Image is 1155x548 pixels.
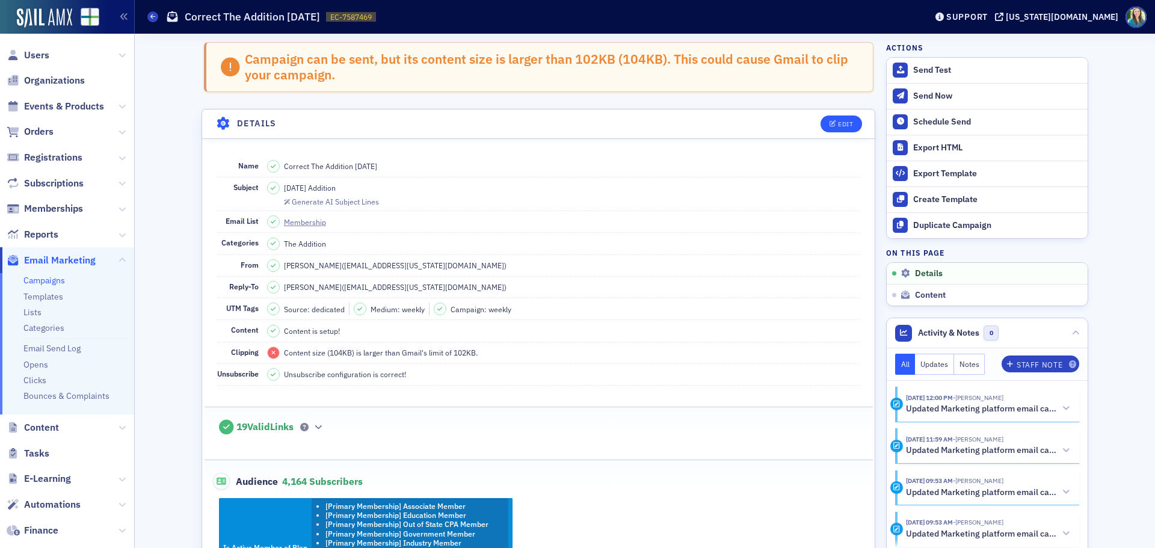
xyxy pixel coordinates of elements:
[330,12,372,22] span: EC-7587469
[23,307,42,318] a: Lists
[895,354,916,375] button: All
[887,135,1088,161] a: Export HTML
[23,322,64,333] a: Categories
[23,359,48,370] a: Opens
[890,481,903,494] div: Activity
[217,369,259,378] span: Unsubscribe
[451,304,511,315] span: Campaign: weekly
[185,10,320,24] h1: Correct The Addition [DATE]
[913,143,1082,153] div: Export HTML
[953,435,1003,443] span: Helen Oglesby
[284,161,377,171] span: Correct The Addition [DATE]
[1006,11,1118,22] div: [US_STATE][DOMAIN_NAME]
[23,375,46,386] a: Clicks
[890,440,903,452] div: Activity
[821,115,862,132] button: Edit
[913,117,1082,128] div: Schedule Send
[241,260,259,269] span: From
[995,13,1123,21] button: [US_STATE][DOMAIN_NAME]
[946,11,988,22] div: Support
[24,421,59,434] span: Content
[886,247,1088,258] h4: On this page
[906,404,1058,414] h5: Updated Marketing platform email campaign: Correct The Addition [DATE]
[984,325,999,340] span: 0
[886,42,923,53] h4: Actions
[24,125,54,138] span: Orders
[233,182,259,192] span: Subject
[24,74,85,87] span: Organizations
[7,447,49,460] a: Tasks
[229,282,259,291] span: Reply-To
[906,435,953,443] time: 8/11/2025 11:59 AM
[7,151,82,164] a: Registrations
[284,369,406,380] span: Unsubscribe configuration is correct!
[284,195,379,206] button: Generate AI Subject Lines
[284,217,337,227] a: Membership
[81,8,99,26] img: SailAMX
[906,445,1071,457] button: Updated Marketing platform email campaign: Correct The Addition [DATE]
[7,125,54,138] a: Orders
[906,518,953,526] time: 8/11/2025 09:53 AM
[7,177,84,190] a: Subscriptions
[24,498,81,511] span: Automations
[913,168,1082,179] div: Export Template
[7,472,71,485] a: E-Learning
[890,523,903,535] div: Activity
[915,354,954,375] button: Updates
[1126,7,1147,28] span: Profile
[887,186,1088,212] a: Create Template
[7,524,58,537] a: Finance
[913,91,1082,102] div: Send Now
[7,498,81,511] a: Automations
[284,347,478,358] span: Content size (104KB) is larger than Gmail's limit of 102KB.
[284,282,507,292] span: [PERSON_NAME] ( [EMAIL_ADDRESS][US_STATE][DOMAIN_NAME] )
[953,518,1003,526] span: Helen Oglesby
[915,268,943,279] span: Details
[371,304,425,315] span: Medium: weekly
[906,476,953,485] time: 8/11/2025 09:53 AM
[237,117,277,130] h4: Details
[906,445,1058,456] h5: Updated Marketing platform email campaign: Correct The Addition [DATE]
[887,58,1088,83] button: Send Test
[906,402,1071,415] button: Updated Marketing platform email campaign: Correct The Addition [DATE]
[238,161,259,170] span: Name
[24,151,82,164] span: Registrations
[284,304,345,315] span: Source: dedicated
[7,202,83,215] a: Memberships
[284,238,326,249] div: The Addition
[887,83,1088,109] button: Send Now
[7,254,96,267] a: Email Marketing
[953,393,1003,402] span: Helen Oglesby
[24,447,49,460] span: Tasks
[24,49,49,62] span: Users
[7,74,85,87] a: Organizations
[226,216,259,226] span: Email List
[23,291,63,302] a: Templates
[954,354,985,375] button: Notes
[953,476,1003,485] span: Helen Oglesby
[24,177,84,190] span: Subscriptions
[231,325,259,334] span: Content
[284,325,340,336] span: Content is setup!
[23,275,65,286] a: Campaigns
[24,202,83,215] span: Memberships
[213,473,279,490] span: Audience
[24,472,71,485] span: E-Learning
[906,529,1058,540] h5: Updated Marketing platform email campaign: Correct The Addition [DATE]
[906,393,953,402] time: 8/11/2025 12:00 PM
[906,487,1058,498] h5: Updated Marketing platform email campaign: Correct The Addition [DATE]
[1002,356,1079,372] button: Staff Note
[1017,362,1062,368] div: Staff Note
[915,290,946,301] span: Content
[221,238,259,247] span: Categories
[282,475,363,487] span: 4,164 Subscribers
[913,220,1082,231] div: Duplicate Campaign
[7,421,59,434] a: Content
[292,199,379,205] div: Generate AI Subject Lines
[245,51,860,83] div: Campaign can be sent, but its content size is larger than 102KB ( 104 KB). This could cause Gmail...
[231,347,259,357] span: Clipping
[838,121,853,128] div: Edit
[23,343,81,354] a: Email Send Log
[918,327,979,339] span: Activity & Notes
[24,524,58,537] span: Finance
